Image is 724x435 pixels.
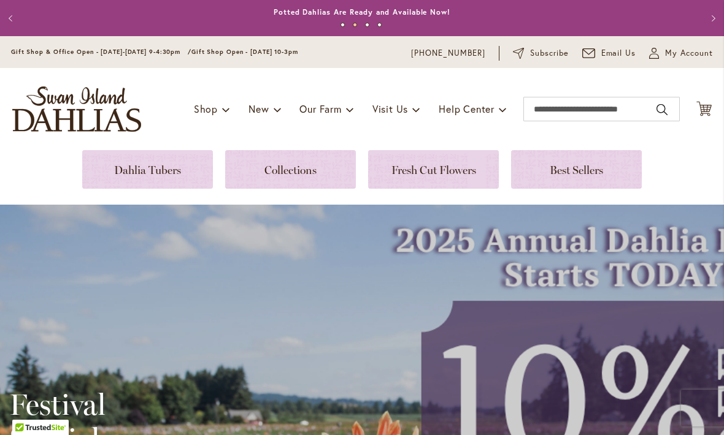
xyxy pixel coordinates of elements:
span: Gift Shop & Office Open - [DATE]-[DATE] 9-4:30pm / [11,48,191,56]
span: Gift Shop Open - [DATE] 10-3pm [191,48,298,56]
a: [PHONE_NUMBER] [411,47,485,59]
button: Next [699,6,724,31]
span: New [248,102,269,115]
button: My Account [649,47,713,59]
span: Subscribe [530,47,569,59]
span: Shop [194,102,218,115]
span: Help Center [439,102,495,115]
button: 1 of 4 [341,23,345,27]
span: Visit Us [372,102,408,115]
span: Email Us [601,47,636,59]
a: Potted Dahlias Are Ready and Available Now! [274,7,450,17]
a: Subscribe [513,47,569,59]
a: store logo [12,86,141,132]
button: 2 of 4 [353,23,357,27]
a: Email Us [582,47,636,59]
button: 4 of 4 [377,23,382,27]
button: 3 of 4 [365,23,369,27]
span: My Account [665,47,713,59]
span: Our Farm [299,102,341,115]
